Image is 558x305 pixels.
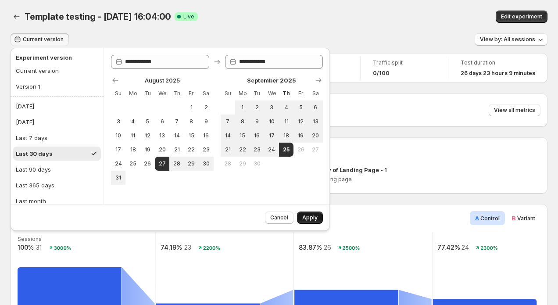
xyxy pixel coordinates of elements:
button: Sunday September 28 2025 [221,157,235,171]
button: Tuesday September 2 2025 [250,100,264,115]
text: 31 [36,244,42,251]
span: 19 [144,146,151,153]
button: Sunday September 7 2025 [221,115,235,129]
span: 5 [144,118,151,125]
text: 100% [18,244,34,251]
text: 2500% [343,245,360,251]
button: Saturday September 13 2025 [308,115,323,129]
text: 74.19% [161,244,182,251]
span: Tu [144,90,151,97]
button: Sunday September 14 2025 [221,129,235,143]
button: Saturday August 9 2025 [199,115,213,129]
button: Version 1 [13,79,97,93]
span: 29 [188,160,195,167]
span: Th [283,90,290,97]
button: Sunday August 10 2025 [111,129,125,143]
span: 24 [114,160,122,167]
span: 7 [224,118,232,125]
button: Wednesday August 13 2025 [155,129,169,143]
span: 30 [202,160,210,167]
span: Test duration [461,59,535,66]
button: Sunday August 3 2025 [111,115,125,129]
span: 26 days 23 hours 9 minutes [461,70,535,77]
th: Monday [235,86,250,100]
span: Current version [23,36,64,43]
button: Friday August 29 2025 [184,157,199,171]
span: 26 [297,146,304,153]
button: Saturday August 23 2025 [199,143,213,157]
button: Saturday August 16 2025 [199,129,213,143]
span: 13 [312,118,319,125]
span: 22 [239,146,246,153]
span: 28 [224,160,232,167]
span: Fr [297,90,304,97]
text: 2200% [203,245,221,251]
button: Thursday August 7 2025 [169,115,184,129]
span: Variant [517,215,535,222]
button: Last 90 days [13,162,101,176]
button: Sunday August 17 2025 [111,143,125,157]
span: 28 [173,160,180,167]
text: 3000% [54,245,72,251]
div: Last 90 days [16,165,51,174]
button: Friday September 26 2025 [293,143,308,157]
th: Monday [125,86,140,100]
button: Show previous month, July 2025 [109,74,122,86]
span: 8 [188,118,195,125]
span: A [475,215,479,222]
button: Thursday September 4 2025 [279,100,293,115]
button: Monday August 4 2025 [125,115,140,129]
button: Friday August 8 2025 [184,115,199,129]
button: Wednesday August 20 2025 [155,143,169,157]
text: 24 [461,244,469,251]
button: Tuesday September 16 2025 [250,129,264,143]
span: Live [183,13,194,20]
span: 25 [129,160,136,167]
span: 7 [173,118,180,125]
span: 16 [202,132,210,139]
button: Monday September 22 2025 [235,143,250,157]
span: 25 [283,146,290,153]
button: Wednesday August 6 2025 [155,115,169,129]
span: 12 [144,132,151,139]
span: 4 [283,104,290,111]
span: Traffic split [373,59,436,66]
button: Friday September 12 2025 [293,115,308,129]
button: Current version [13,64,97,78]
div: Last 365 days [16,181,54,190]
span: 1 [239,104,246,111]
button: Thursday August 14 2025 [169,129,184,143]
span: 29 [239,160,246,167]
span: 22 [188,146,195,153]
button: Wednesday September 24 2025 [265,143,279,157]
span: 13 [158,132,166,139]
span: 19 [297,132,304,139]
span: Template testing - [DATE] 16:04:00 [25,11,171,22]
span: 2 [253,104,261,111]
button: Friday August 15 2025 [184,129,199,143]
button: Back [11,11,23,23]
span: 30 [253,160,261,167]
button: Start of range Wednesday August 27 2025 [155,157,169,171]
text: 2300% [480,245,498,251]
text: Sessions [18,236,42,242]
div: Last 30 days [16,149,53,158]
span: Apply [302,214,318,221]
span: 9 [253,118,261,125]
span: 5 [297,104,304,111]
span: 9 [202,118,210,125]
span: B [512,215,516,222]
button: Monday August 11 2025 [125,129,140,143]
span: 2 [202,104,210,111]
span: 18 [129,146,136,153]
span: 14 [173,132,180,139]
span: 6 [158,118,166,125]
button: Friday August 22 2025 [184,143,199,157]
button: Saturday September 6 2025 [308,100,323,115]
text: 26 [324,244,331,251]
button: Friday September 19 2025 [293,129,308,143]
th: Saturday [199,86,213,100]
span: View by: All sessions [480,36,535,43]
button: Sunday September 21 2025 [221,143,235,157]
div: [DATE] [16,102,34,111]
